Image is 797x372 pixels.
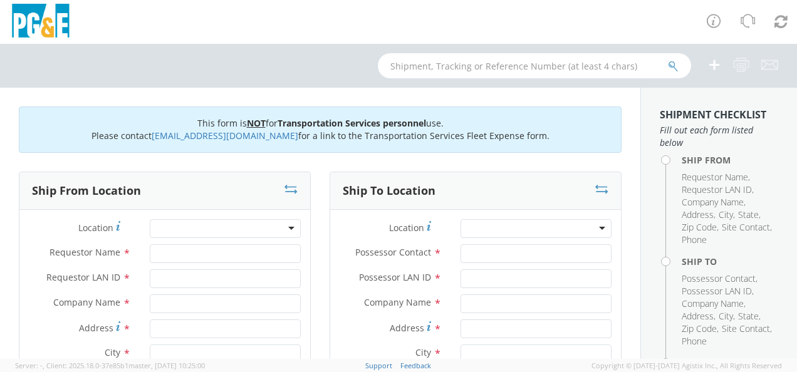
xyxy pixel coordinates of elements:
strong: Shipment Checklist [660,108,766,121]
span: Server: - [15,361,44,370]
span: Company Name [682,297,744,309]
li: , [682,183,754,196]
span: Requestor Name [49,246,120,258]
u: NOT [247,117,266,129]
li: , [682,310,716,323]
span: Address [79,322,113,334]
span: Phone [682,234,707,245]
li: , [722,323,772,335]
span: Requestor Name [682,171,748,183]
span: Zip Code [682,221,717,233]
div: This form is for use. Please contact for a link to the Transportation Services Fleet Expense form. [19,106,622,153]
span: Fill out each form listed below [660,124,778,149]
li: , [682,272,758,285]
h3: Ship To Location [343,185,435,197]
b: Transportation Services personnel [278,117,426,129]
span: State [738,310,759,322]
span: Client: 2025.18.0-37e85b1 [46,361,205,370]
span: Company Name [53,296,120,308]
h4: Ship From [682,155,778,165]
a: [EMAIL_ADDRESS][DOMAIN_NAME] [152,130,298,142]
span: Possessor LAN ID [682,285,752,297]
span: Location [78,222,113,234]
span: Zip Code [682,323,717,334]
span: Requestor LAN ID [46,271,120,283]
li: , [682,221,719,234]
span: Address [682,209,714,220]
li: , [738,310,761,323]
li: , [682,209,716,221]
span: Copyright © [DATE]-[DATE] Agistix Inc., All Rights Reserved [591,361,782,371]
span: Address [682,310,714,322]
li: , [738,209,761,221]
li: , [722,221,772,234]
li: , [682,171,750,183]
span: master, [DATE] 10:25:00 [128,361,205,370]
span: Phone [682,335,707,347]
li: , [719,310,735,323]
span: Address [390,322,424,334]
li: , [682,323,719,335]
span: , [43,361,44,370]
span: Possessor Contact [682,272,756,284]
span: Requestor LAN ID [682,183,752,195]
span: Company Name [682,196,744,208]
span: City [415,346,431,358]
span: Location [389,222,424,234]
a: Feedback [400,361,431,370]
span: Possessor LAN ID [359,271,431,283]
h3: Ship From Location [32,185,141,197]
span: City [719,310,733,322]
span: City [105,346,120,358]
h4: Ship To [682,257,778,266]
span: Possessor Contact [355,246,431,258]
li: , [682,285,754,297]
li: , [682,196,746,209]
a: Support [365,361,392,370]
span: City [719,209,733,220]
img: pge-logo-06675f144f4cfa6a6814.png [9,4,72,41]
li: , [719,209,735,221]
span: Site Contact [722,323,770,334]
input: Shipment, Tracking or Reference Number (at least 4 chars) [378,53,691,78]
span: State [738,209,759,220]
span: Company Name [364,296,431,308]
span: Site Contact [722,221,770,233]
li: , [682,297,746,310]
